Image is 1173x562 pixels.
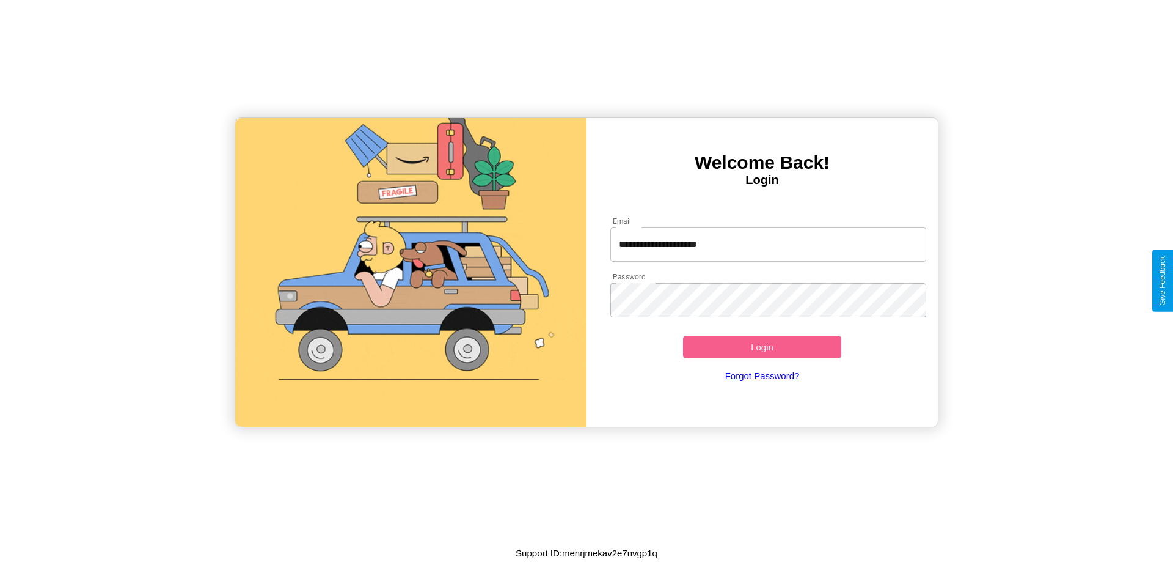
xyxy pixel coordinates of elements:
[604,358,921,393] a: Forgot Password?
[613,272,645,282] label: Password
[586,173,938,187] h4: Login
[1158,256,1167,306] div: Give Feedback
[586,152,938,173] h3: Welcome Back!
[613,216,632,226] label: Email
[683,336,841,358] button: Login
[516,545,657,561] p: Support ID: menrjmekav2e7nvgp1q
[235,118,586,427] img: gif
